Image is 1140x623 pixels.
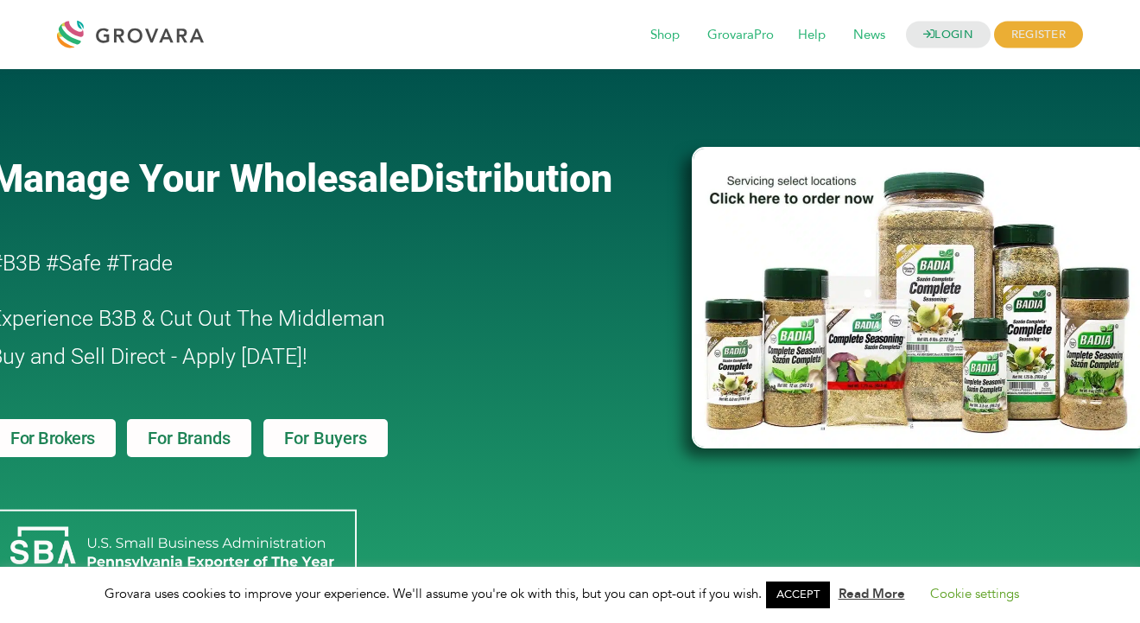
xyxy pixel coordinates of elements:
span: For Brokers [10,429,95,447]
span: Help [786,19,838,52]
a: Help [786,26,838,45]
a: For Brands [127,419,250,457]
span: Grovara uses cookies to improve your experience. We'll assume you're ok with this, but you can op... [104,585,1036,602]
a: Cookie settings [930,585,1019,602]
a: Read More [839,585,905,602]
a: GrovaraPro [695,26,786,45]
span: REGISTER [994,22,1083,48]
a: LOGIN [906,22,991,48]
span: For Brands [148,429,230,447]
a: ACCEPT [766,582,830,608]
a: For Buyers [263,419,388,457]
a: Shop [638,26,692,45]
span: Distribution [409,156,612,201]
span: Shop [638,19,692,52]
span: News [841,19,897,52]
a: News [841,26,897,45]
span: For Buyers [284,429,367,447]
span: GrovaraPro [695,19,786,52]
